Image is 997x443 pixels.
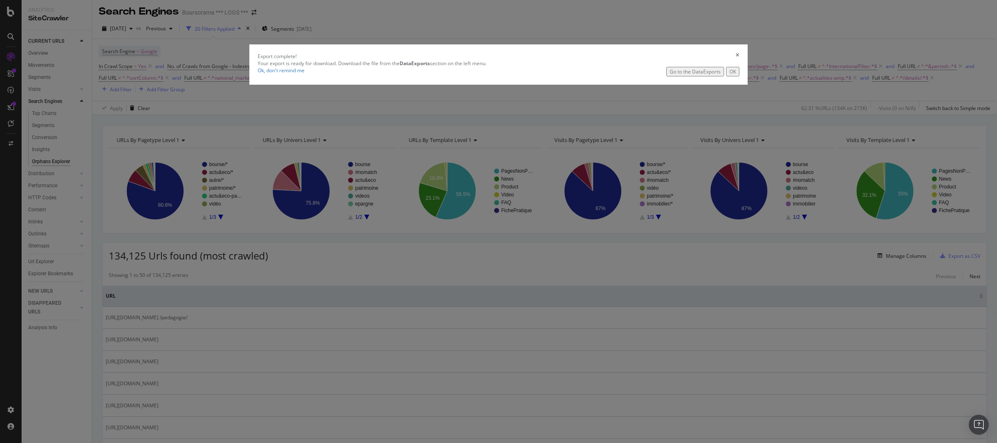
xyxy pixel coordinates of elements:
[670,68,721,75] div: Go to the DataExports
[736,53,739,60] div: times
[258,60,740,67] div: Your export is ready for download. Download the file from the
[258,67,305,74] a: Ok, don't remind me
[969,415,989,435] div: Open Intercom Messenger
[400,60,430,67] strong: DataExports
[258,53,297,60] div: Export complete!
[400,60,487,67] span: section on the left menu.
[249,44,748,85] div: modal
[666,67,724,76] button: Go to the DataExports
[729,68,736,75] div: OK
[726,67,739,76] button: OK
